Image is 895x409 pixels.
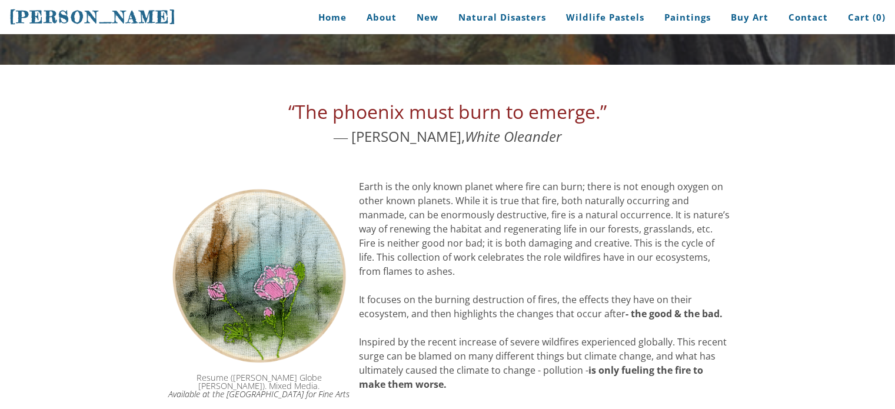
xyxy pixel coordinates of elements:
font: ― [PERSON_NAME], [288,104,607,146]
font: “The phoenix must burn to emerge.” [288,99,607,124]
strong: is only fueling the fire to make them worse. [359,364,703,391]
a: Cart (0) [839,4,886,31]
a: Home [301,4,355,31]
a: Wildlife Pastels [557,4,653,31]
div: Earth is the only known planet where fire can burn; there is not enough oxygen on other known pla... [359,179,730,391]
a: New [408,4,447,31]
a: [PERSON_NAME] [9,6,177,28]
strong: - the good & the bad. [625,307,723,320]
span: 0 [876,11,882,23]
a: Paintings [656,4,720,31]
a: About [358,4,405,31]
span: [PERSON_NAME] [9,7,177,27]
a: Natural Disasters [450,4,555,31]
a: Contact [780,4,837,31]
a: Buy Art [722,4,777,31]
img: wildflower wildfire [165,179,353,372]
font: White Oleander [465,127,561,146]
div: Resume ([PERSON_NAME] Globe [PERSON_NAME]). Mixed Media. [165,374,353,399]
a: Available at the [GEOGRAPHIC_DATA] for Fine Arts [168,388,350,400]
